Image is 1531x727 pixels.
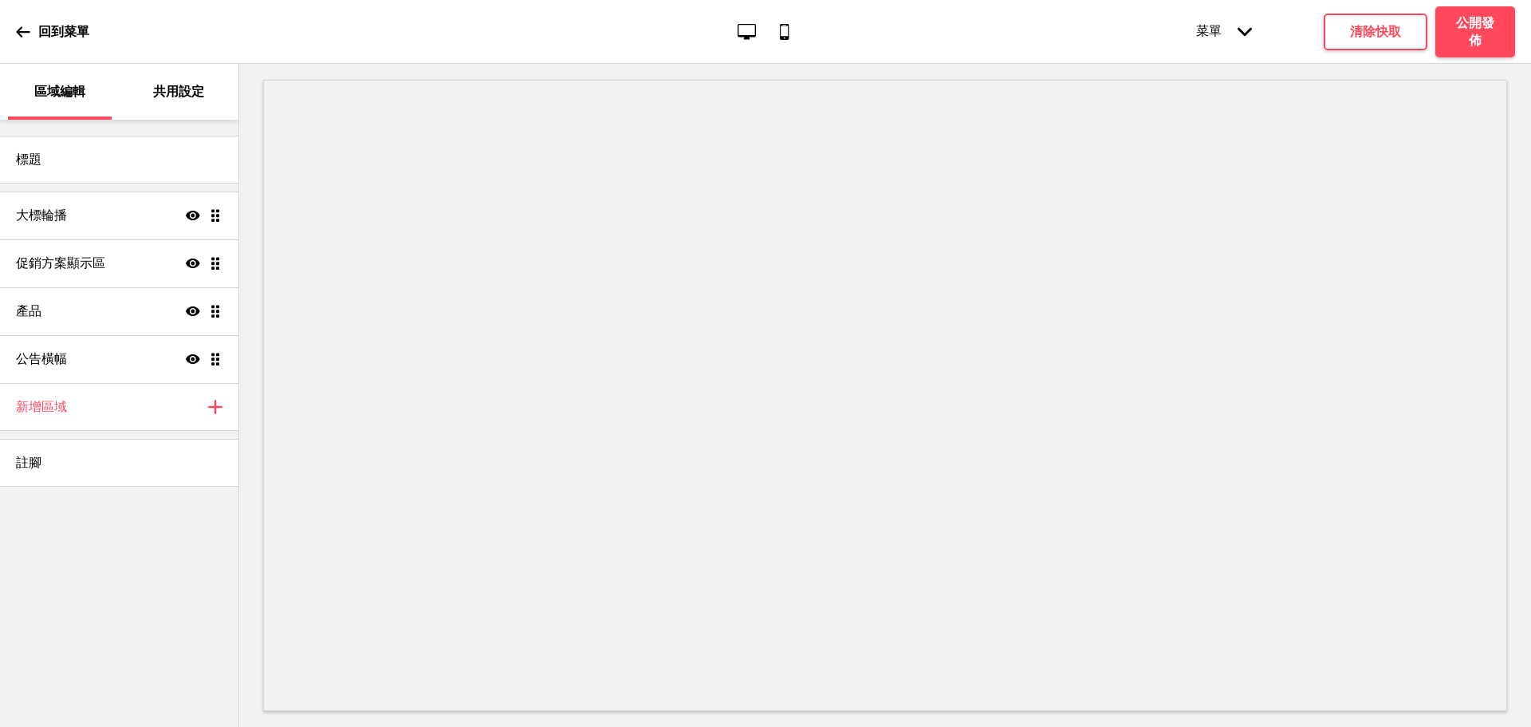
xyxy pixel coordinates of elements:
h4: 清除快取 [1350,23,1401,41]
button: 公開發佈 [1435,6,1515,57]
h4: 註腳 [16,454,41,472]
h4: 新增區域 [16,398,67,416]
h4: 促銷方案顯示區 [16,255,105,272]
h4: 公告橫幅 [16,350,67,368]
h4: 標題 [16,151,41,168]
a: 回到菜單 [16,10,89,53]
div: 菜單 [1180,7,1268,56]
p: 回到菜單 [38,23,89,41]
h4: 產品 [16,302,41,320]
button: 清除快取 [1324,14,1427,50]
p: 共用設定 [153,83,204,101]
h4: 大標輪播 [16,207,67,224]
h4: 公開發佈 [1451,14,1499,49]
p: 區域編輯 [34,83,85,101]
